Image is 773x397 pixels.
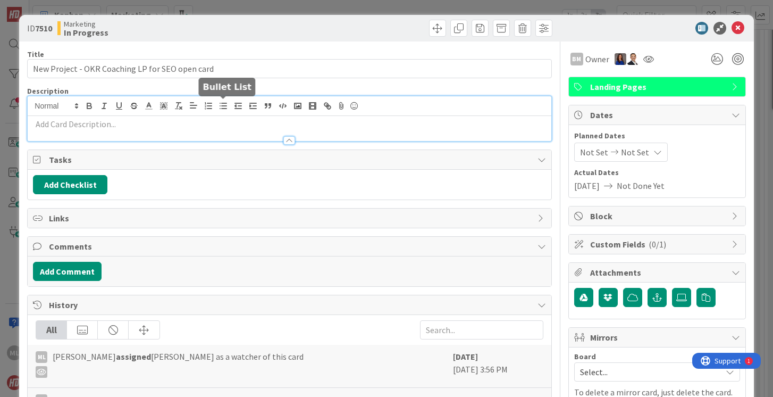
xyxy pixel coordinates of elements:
b: [DATE] [453,351,478,362]
span: Mirrors [590,331,726,344]
span: Landing Pages [590,80,726,93]
label: Title [27,49,44,59]
span: Support [22,2,48,14]
span: [PERSON_NAME] [PERSON_NAME] as a watcher of this card [53,350,304,378]
span: Select... [580,365,716,379]
div: ML [36,351,47,363]
span: Description [27,86,69,96]
span: Attachments [590,266,726,279]
b: In Progress [64,28,108,37]
span: Dates [590,109,726,121]
span: History [49,299,532,311]
span: Owner [585,53,609,65]
span: Not Done Yet [617,179,665,192]
img: SL [627,53,639,65]
div: [DATE] 3:56 PM [453,350,543,382]
span: Not Set [621,146,649,159]
span: [DATE] [574,179,600,192]
input: type card name here... [27,59,551,78]
input: Search... [420,320,543,340]
span: Block [590,210,726,222]
span: Comments [49,240,532,253]
span: Marketing [64,20,108,28]
span: Actual Dates [574,167,740,178]
div: All [36,321,67,339]
div: BM [570,53,583,65]
h5: Bullet List [203,82,251,92]
span: Not Set [580,146,608,159]
img: SL [615,53,626,65]
span: Tasks [49,153,532,166]
button: Add Checklist [33,175,107,194]
button: Add Comment [33,262,102,281]
span: Custom Fields [590,238,726,251]
div: 1 [55,4,58,13]
b: 7510 [35,23,52,34]
span: Board [574,353,596,360]
span: ID [27,22,52,35]
span: Planned Dates [574,130,740,142]
span: ( 0/1 ) [649,239,666,250]
b: assigned [116,351,151,362]
span: Links [49,212,532,225]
